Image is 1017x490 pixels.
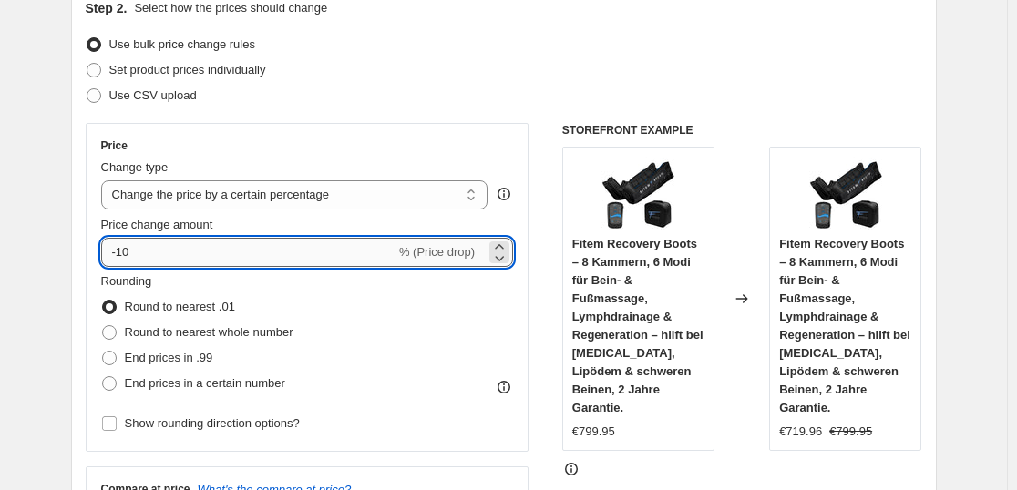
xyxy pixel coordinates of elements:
[125,351,213,364] span: End prices in .99
[101,238,395,267] input: -15
[779,423,822,441] div: €719.96
[109,63,266,77] span: Set product prices individually
[809,157,882,230] img: 71rNKuFNEJL_80x.jpg
[125,325,293,339] span: Round to nearest whole number
[101,218,213,231] span: Price change amount
[572,423,615,441] div: €799.95
[125,300,235,313] span: Round to nearest .01
[101,138,128,153] h3: Price
[572,237,704,414] span: Fitem Recovery Boots – 8 Kammern, 6 Modi für Bein- & Fußmassage, Lymphdrainage & Regeneration – h...
[779,237,910,414] span: Fitem Recovery Boots – 8 Kammern, 6 Modi für Bein- & Fußmassage, Lymphdrainage & Regeneration – h...
[109,88,197,102] span: Use CSV upload
[101,160,169,174] span: Change type
[601,157,674,230] img: 71rNKuFNEJL_80x.jpg
[125,416,300,430] span: Show rounding direction options?
[109,37,255,51] span: Use bulk price change rules
[399,245,475,259] span: % (Price drop)
[829,423,872,441] strike: €799.95
[562,123,922,138] h6: STOREFRONT EXAMPLE
[101,274,152,288] span: Rounding
[495,185,513,203] div: help
[125,376,285,390] span: End prices in a certain number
